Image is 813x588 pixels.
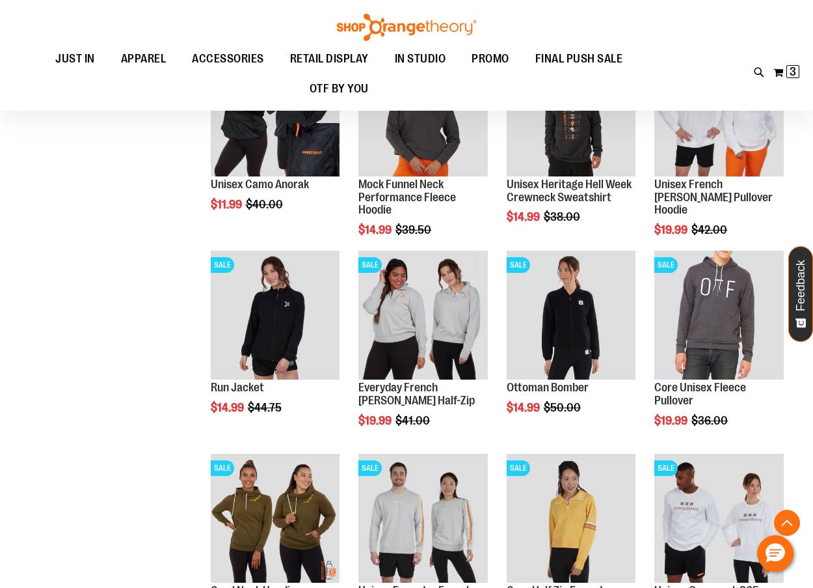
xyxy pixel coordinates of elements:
img: Product image for Unisex Heritage Hell Week Crewneck Sweatshirt [507,47,636,176]
span: SALE [507,460,530,476]
img: Product image for Crop Half Zip Everyday French Terry Pullover [507,454,636,583]
a: Run Jacket [211,381,264,394]
span: SALE [654,460,678,476]
span: APPAREL [121,44,167,74]
div: product [352,244,494,460]
div: product [500,244,643,447]
a: Product image for Ottoman BomberSALE [507,251,636,382]
a: Product image for Unisex Everyday French Terry Crew SweatshirtSALE [358,454,488,585]
span: $19.99 [654,414,689,427]
span: $42.00 [691,223,729,236]
img: Shop Orangetheory [335,14,478,41]
a: APPAREL [108,44,180,74]
span: Feedback [795,260,807,311]
a: Product image for Core Unisex Fleece PulloverSALE [654,251,784,382]
span: SALE [654,257,678,273]
a: Core Unisex Fleece Pullover [654,381,746,407]
a: JUST IN [42,44,108,74]
a: PROMO [459,44,522,74]
div: product [648,244,790,460]
img: Product image for Unisex Crewneck 365 Fleece Sweatshirt [654,454,784,583]
a: Mock Funnel Neck Performance Fleece Hoodie [358,178,456,217]
button: Hello, have a question? Let’s chat. [757,535,793,572]
span: $14.99 [358,223,393,236]
a: Unisex Camo Anorak [211,178,309,191]
div: product [648,40,790,270]
a: RETAIL DISPLAY [277,44,382,74]
a: Product image for Unisex French Terry Pullover HoodieSALE [654,47,784,178]
img: Product image for Unisex French Terry Pullover Hoodie [654,47,784,176]
a: Product image for Everyday French Terry 1/2 ZipSALE [358,251,488,382]
a: Ottoman Bomber [507,381,589,394]
img: Product image for Core Unisex Fleece Pullover [654,251,784,380]
div: product [500,40,643,257]
a: IN STUDIO [382,44,459,74]
img: Product image for Ottoman Bomber [507,251,636,380]
a: Product image for Run JacketSALE [211,251,340,382]
span: $14.99 [507,210,542,223]
img: Product image for Unisex Everyday French Terry Crew Sweatshirt [358,454,488,583]
span: $14.99 [211,401,246,414]
div: product [204,244,347,447]
img: Product image for Run Jacket [211,251,340,380]
span: $44.75 [248,401,284,414]
span: $36.00 [691,414,730,427]
img: Product image for Unisex Camo Anorak [211,47,340,176]
button: Back To Top [774,510,800,536]
span: SALE [358,257,382,273]
span: $19.99 [358,414,393,427]
span: $38.00 [544,210,582,223]
span: ACCESSORIES [192,44,264,74]
span: RETAIL DISPLAY [290,44,369,74]
span: OTF BY YOU [310,74,369,104]
span: $41.00 [395,414,432,427]
a: Product image for Mock Funnel Neck Performance Fleece HoodieSALE [358,47,488,178]
span: PROMO [472,44,509,74]
a: Product image for Crop Half Zip Everyday French Terry PulloverSALE [507,454,636,585]
a: Product image for Unisex Camo AnorakSALE [211,47,340,178]
div: product [204,40,347,244]
span: JUST IN [55,44,95,74]
img: Product image for Everyday French Terry 1/2 Zip [358,251,488,380]
a: Unisex Heritage Hell Week Crewneck Sweatshirt [507,178,632,204]
span: IN STUDIO [395,44,446,74]
span: SALE [211,257,234,273]
a: Product image for Unisex Heritage Hell Week Crewneck SweatshirtSALE [507,47,636,178]
span: SALE [507,257,530,273]
span: $50.00 [544,401,583,414]
a: OTF BY YOU [297,74,382,104]
a: Everyday French [PERSON_NAME] Half-Zip [358,381,475,407]
a: Unisex French [PERSON_NAME] Pullover Hoodie [654,178,773,217]
span: FINAL PUSH SALE [535,44,623,74]
span: SALE [358,460,382,476]
span: $19.99 [654,223,689,236]
span: $39.50 [395,223,433,236]
button: Feedback - Show survey [788,246,813,342]
span: $11.99 [211,198,244,211]
img: Product image for Mock Funnel Neck Performance Fleece Hoodie [358,47,488,176]
a: FINAL PUSH SALE [522,44,636,74]
a: Product image for Unisex Crewneck 365 Fleece SweatshirtSALE [654,454,784,585]
span: $14.99 [507,401,542,414]
img: Product image for Cowl Neck Hoodie [211,454,340,583]
a: Product image for Cowl Neck HoodieSALE [211,454,340,585]
a: ACCESSORIES [179,44,277,74]
span: SALE [211,460,234,476]
span: $40.00 [246,198,285,211]
span: 3 [790,65,796,78]
div: product [352,40,494,270]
